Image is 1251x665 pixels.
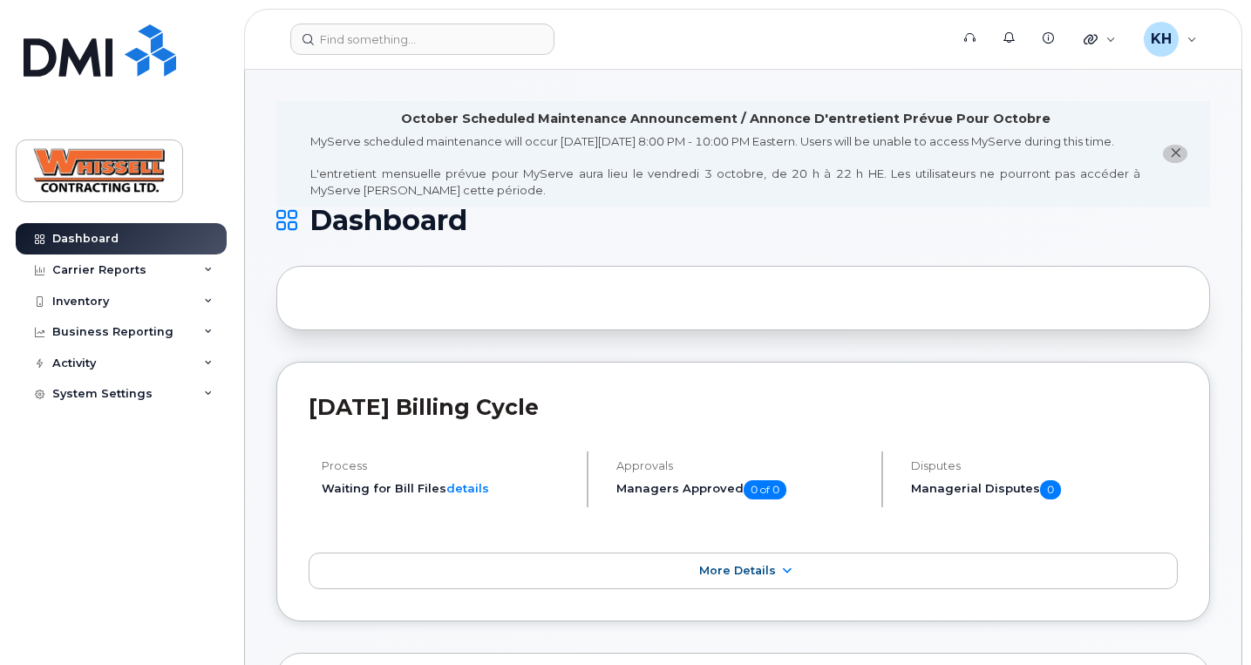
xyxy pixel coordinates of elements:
h5: Managerial Disputes [911,480,1178,499]
span: More Details [699,564,776,577]
div: MyServe scheduled maintenance will occur [DATE][DATE] 8:00 PM - 10:00 PM Eastern. Users will be u... [310,133,1140,198]
h4: Approvals [616,459,867,472]
h4: Disputes [911,459,1178,472]
div: October Scheduled Maintenance Announcement / Annonce D'entretient Prévue Pour Octobre [401,110,1050,128]
span: 0 of 0 [744,480,786,499]
h5: Managers Approved [616,480,867,499]
span: Dashboard [309,207,467,234]
span: 0 [1040,480,1061,499]
h2: [DATE] Billing Cycle [309,394,1178,420]
button: close notification [1163,145,1187,163]
a: details [446,481,489,495]
li: Waiting for Bill Files [322,480,572,497]
h4: Process [322,459,572,472]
